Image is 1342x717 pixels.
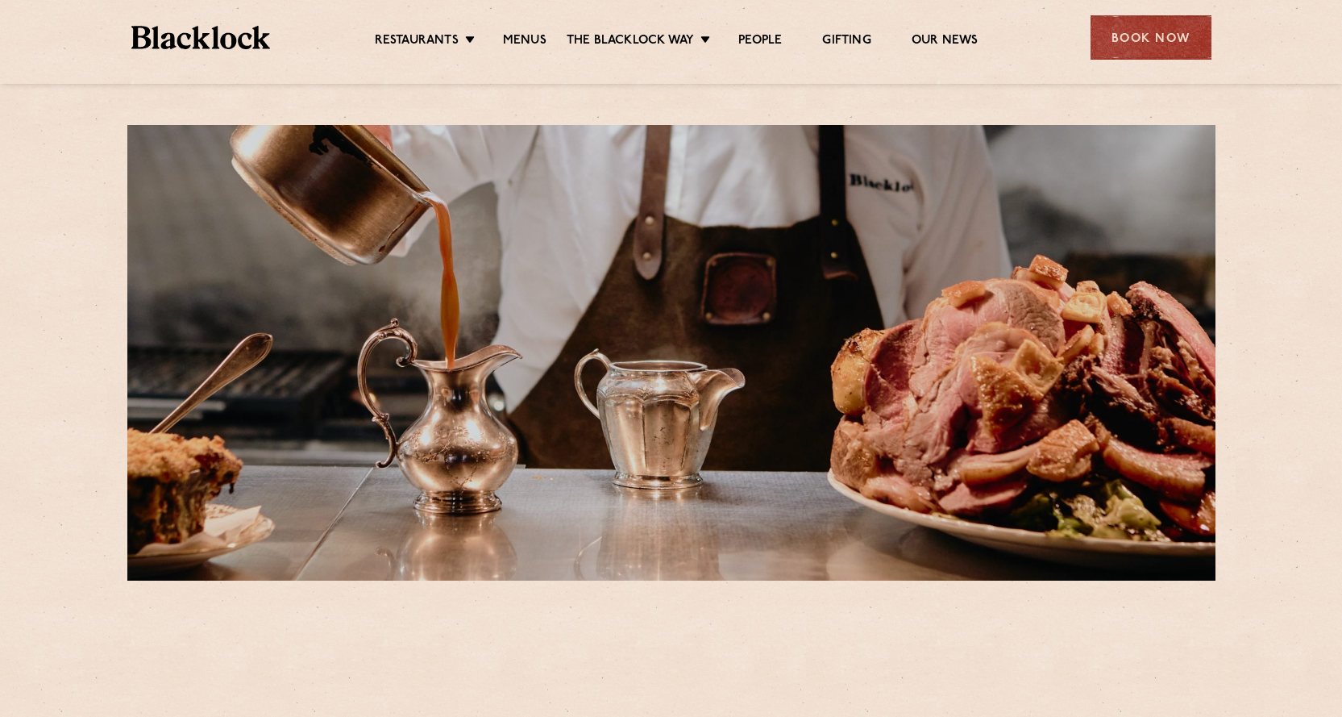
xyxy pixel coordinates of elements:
[912,33,978,51] a: Our News
[1091,15,1211,60] div: Book Now
[822,33,870,51] a: Gifting
[567,33,694,51] a: The Blacklock Way
[738,33,782,51] a: People
[131,26,271,49] img: BL_Textured_Logo-footer-cropped.svg
[503,33,546,51] a: Menus
[375,33,459,51] a: Restaurants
